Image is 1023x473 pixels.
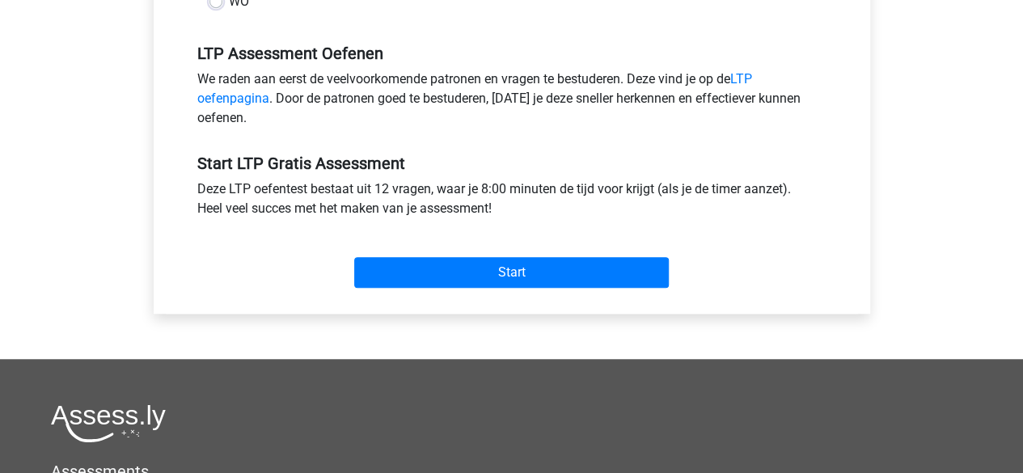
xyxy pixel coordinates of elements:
[185,179,839,225] div: Deze LTP oefentest bestaat uit 12 vragen, waar je 8:00 minuten de tijd voor krijgt (als je de tim...
[51,404,166,442] img: Assessly logo
[197,154,826,173] h5: Start LTP Gratis Assessment
[185,70,839,134] div: We raden aan eerst de veelvoorkomende patronen en vragen te bestuderen. Deze vind je op de . Door...
[197,44,826,63] h5: LTP Assessment Oefenen
[354,257,669,288] input: Start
